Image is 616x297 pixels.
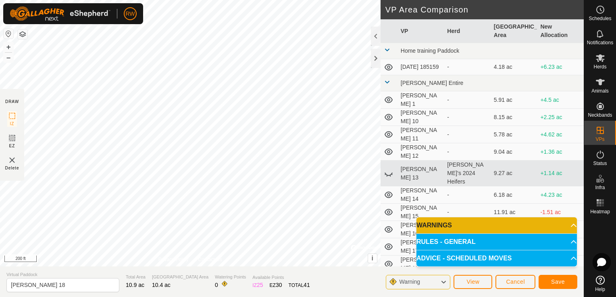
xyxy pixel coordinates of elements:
[397,186,444,204] td: [PERSON_NAME] 14
[590,209,610,214] span: Heatmap
[416,250,577,266] p-accordion-header: ADVICE - SCHEDULED MOVES
[595,137,604,142] span: VPs
[126,282,144,288] span: 10.9 ac
[537,161,584,186] td: +1.14 ac
[595,185,605,190] span: Infra
[447,191,487,199] div: -
[537,143,584,161] td: +1.36 ac
[252,281,263,289] div: IZ
[587,40,613,45] span: Notifications
[537,91,584,109] td: +4.5 ac
[539,275,577,289] button: Save
[495,275,535,289] button: Cancel
[537,19,584,43] th: New Allocation
[158,256,189,263] a: Privacy Policy
[397,59,444,75] td: [DATE] 185159
[593,161,607,166] span: Status
[537,59,584,75] td: +6.23 ac
[593,64,606,69] span: Herds
[591,89,609,93] span: Animals
[397,19,444,43] th: VP
[4,29,13,39] button: Reset Map
[416,222,452,229] span: WARNINGS
[289,281,310,289] div: TOTAL
[10,6,110,21] img: Gallagher Logo
[399,278,420,285] span: Warning
[491,204,537,221] td: 11.91 ac
[416,234,577,250] p-accordion-header: RULES - GENERAL
[447,96,487,104] div: -
[198,256,222,263] a: Contact Us
[401,47,460,54] span: Home training Paddock
[152,282,171,288] span: 10.4 ac
[5,99,19,105] div: DRAW
[447,63,487,71] div: -
[447,113,487,122] div: -
[537,186,584,204] td: +4.23 ac
[537,109,584,126] td: +2.25 ac
[9,143,15,149] span: EZ
[491,126,537,143] td: 5.78 ac
[252,274,310,281] span: Available Points
[397,161,444,186] td: [PERSON_NAME] 13
[372,255,373,262] span: i
[276,282,282,288] span: 30
[385,5,584,14] h2: VP Area Comparison
[397,91,444,109] td: [PERSON_NAME] 1
[7,155,17,165] img: VP
[257,282,263,288] span: 25
[588,113,612,118] span: Neckbands
[491,186,537,204] td: 6.18 ac
[10,121,15,127] span: IZ
[506,278,525,285] span: Cancel
[397,126,444,143] td: [PERSON_NAME] 11
[491,143,537,161] td: 9.04 ac
[466,278,479,285] span: View
[447,148,487,156] div: -
[537,126,584,143] td: +4.62 ac
[444,19,491,43] th: Herd
[447,208,487,217] div: -
[401,80,464,86] span: [PERSON_NAME] Entire
[416,239,476,245] span: RULES - GENERAL
[491,59,537,75] td: 4.18 ac
[304,282,310,288] span: 41
[126,274,146,280] span: Total Area
[491,19,537,43] th: [GEOGRAPHIC_DATA] Area
[584,272,616,295] a: Help
[125,10,135,18] span: RW
[491,161,537,186] td: 9.27 ac
[551,278,565,285] span: Save
[491,109,537,126] td: 8.15 ac
[397,109,444,126] td: [PERSON_NAME] 10
[397,238,444,256] td: [PERSON_NAME] 17
[397,204,444,221] td: [PERSON_NAME] 15
[215,274,246,280] span: Watering Points
[589,16,611,21] span: Schedules
[397,221,444,238] td: [PERSON_NAME] 16
[5,165,19,171] span: Delete
[215,282,218,288] span: 0
[491,91,537,109] td: 5.91 ac
[447,130,487,139] div: -
[18,29,27,39] button: Map Layers
[4,42,13,52] button: +
[416,217,577,233] p-accordion-header: WARNINGS
[416,255,512,262] span: ADVICE - SCHEDULED MOVES
[397,256,444,273] td: [PERSON_NAME] 19
[6,271,119,278] span: Virtual Paddock
[4,53,13,62] button: –
[595,287,605,292] span: Help
[368,254,377,263] button: i
[270,281,282,289] div: EZ
[397,143,444,161] td: [PERSON_NAME] 12
[454,275,492,289] button: View
[152,274,208,280] span: [GEOGRAPHIC_DATA] Area
[537,204,584,221] td: -1.51 ac
[447,161,487,186] div: [PERSON_NAME]'s 2024 Heifers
